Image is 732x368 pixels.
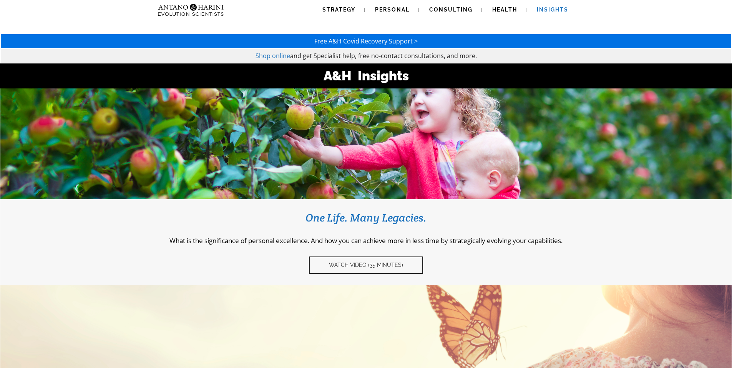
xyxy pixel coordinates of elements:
span: Personal [375,7,410,13]
p: What is the significance of personal excellence. And how you can achieve more in less time by str... [12,236,720,245]
span: Health [492,7,517,13]
a: Watch video (35 Minutes) [309,256,423,274]
h3: One Life. Many Legacies. [12,211,720,225]
span: and get Specialist help, free no-contact consultations, and more. [290,52,477,60]
span: Insights [537,7,568,13]
span: Strategy [322,7,355,13]
a: Free A&H Covid Recovery Support > [314,37,418,45]
span: Watch video (35 Minutes) [329,262,403,268]
a: Shop online [256,52,290,60]
span: Consulting [429,7,473,13]
strong: A&H Insights [324,68,409,83]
